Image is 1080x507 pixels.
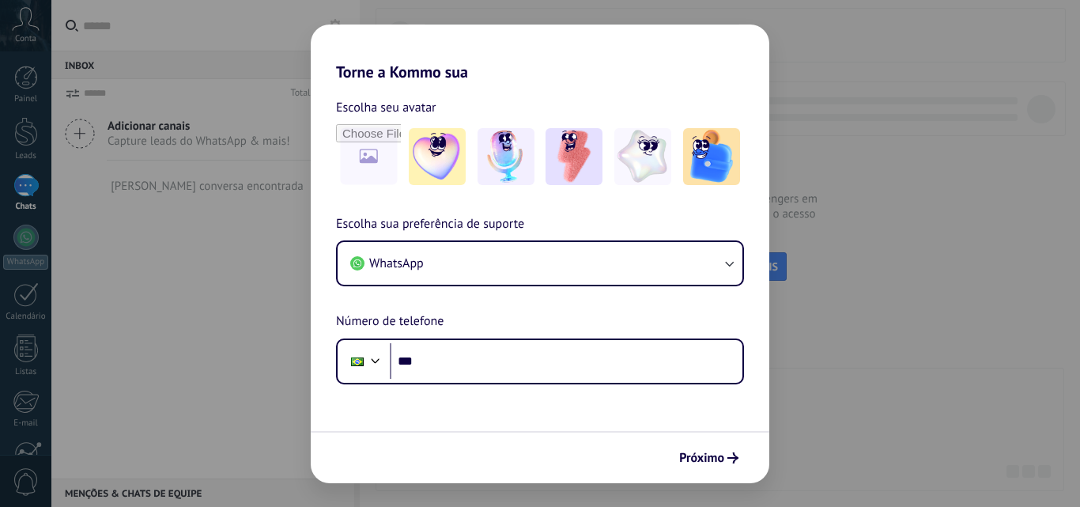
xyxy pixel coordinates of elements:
div: Brazil: + 55 [342,345,372,378]
span: WhatsApp [369,255,424,271]
button: Próximo [672,445,746,471]
span: Escolha sua preferência de suporte [336,214,524,235]
span: Escolha seu avatar [336,97,436,118]
img: -5.jpeg [683,128,740,185]
span: Número de telefone [336,312,444,332]
h2: Torne a Kommo sua [311,25,769,81]
img: -3.jpeg [546,128,602,185]
button: WhatsApp [338,242,742,285]
img: -1.jpeg [409,128,466,185]
span: Próximo [679,452,724,463]
img: -4.jpeg [614,128,671,185]
img: -2.jpeg [478,128,534,185]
